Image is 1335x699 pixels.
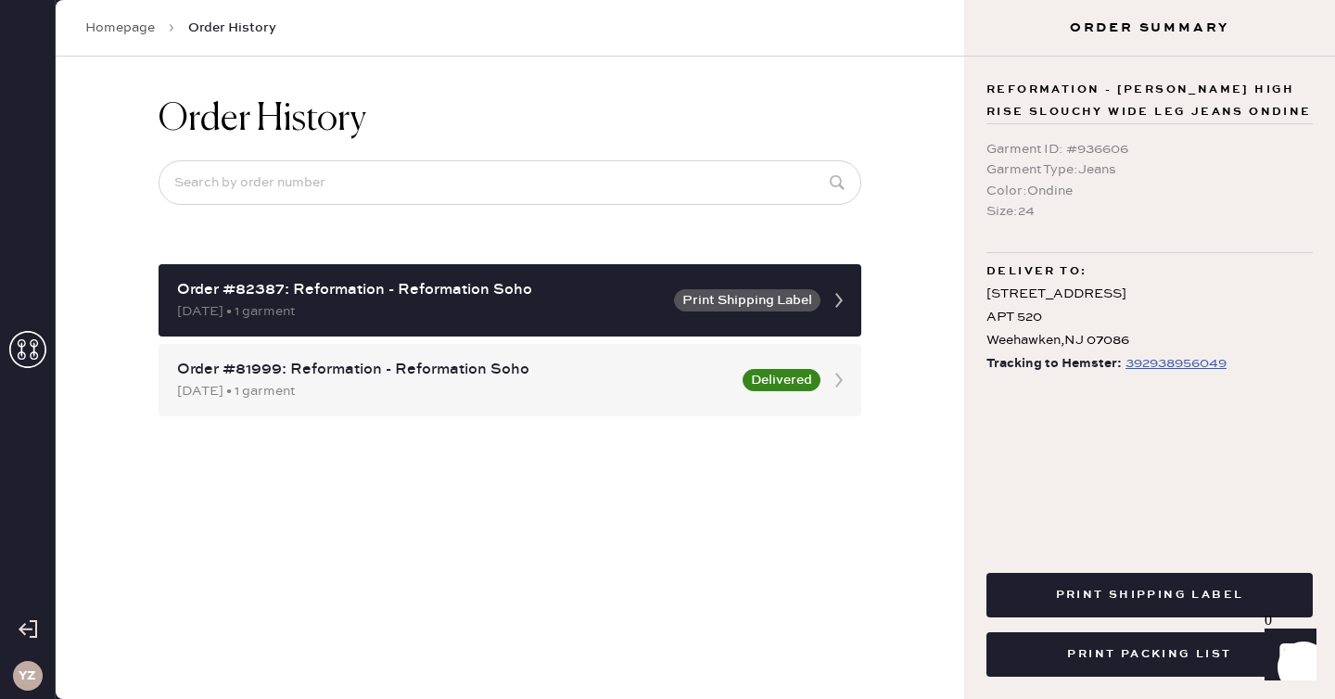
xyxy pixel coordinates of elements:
button: Print Shipping Label [986,573,1313,617]
span: Deliver to: [986,261,1087,283]
h1: Order History [159,97,366,142]
h3: YZ [19,669,36,682]
iframe: Front Chat [1247,616,1327,695]
div: [STREET_ADDRESS] APT 520 Weehawken , NJ 07086 [986,283,1313,353]
button: Print Packing List [986,632,1313,677]
div: [DATE] • 1 garment [177,301,663,322]
div: Size : 24 [986,201,1313,222]
div: https://www.fedex.com/apps/fedextrack/?tracknumbers=392938956049&cntry_code=US [1125,352,1227,375]
a: 392938956049 [1122,352,1227,375]
div: [DATE] • 1 garment [177,381,731,401]
div: Order #82387: Reformation - Reformation Soho [177,279,663,301]
input: Search by order number [159,160,861,205]
h3: Order Summary [964,19,1335,37]
a: Print Shipping Label [986,585,1313,603]
span: Reformation - [PERSON_NAME] High Rise Slouchy Wide Leg Jeans Ondine [986,79,1313,123]
div: Color : Ondine [986,181,1313,201]
div: Garment ID : # 936606 [986,139,1313,159]
div: Order #81999: Reformation - Reformation Soho [177,359,731,381]
div: Garment Type : Jeans [986,159,1313,180]
button: Delivered [743,369,820,391]
span: Order History [188,19,276,37]
a: Homepage [85,19,155,37]
span: Tracking to Hemster: [986,352,1122,375]
button: Print Shipping Label [674,289,820,311]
